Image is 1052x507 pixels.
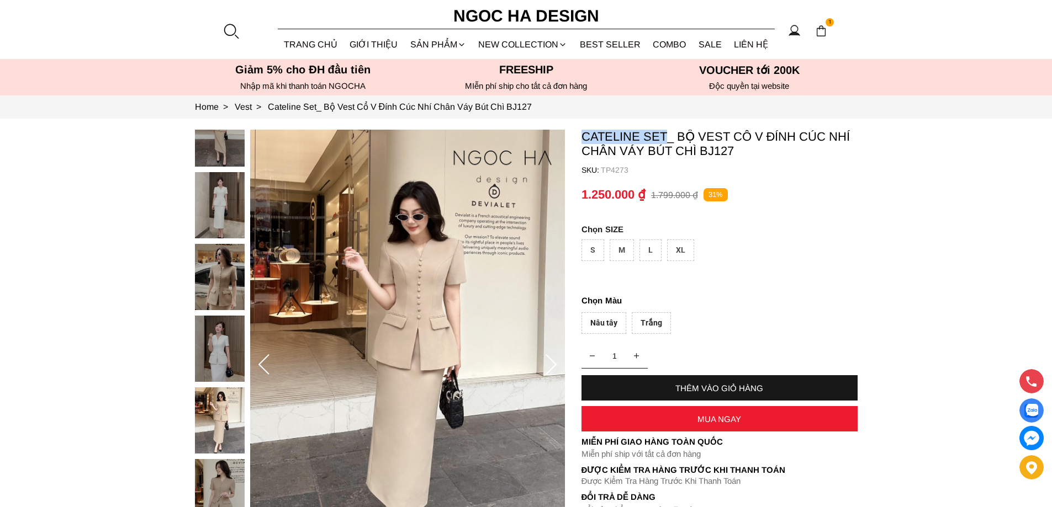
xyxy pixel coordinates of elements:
div: L [639,239,662,261]
p: Màu [581,294,858,307]
p: Được Kiểm Tra Hàng Trước Khi Thanh Toán [581,476,858,486]
font: Miễn phí giao hàng toàn quốc [581,437,723,446]
p: 1.799.000 ₫ [651,190,698,200]
font: Freeship [499,63,553,76]
img: Cateline Set_ Bộ Vest Cổ V Đính Cúc Nhí Chân Váy Bút Chì BJ127_mini_4 [195,387,245,453]
span: > [219,102,232,111]
p: Được Kiểm Tra Hàng Trước Khi Thanh Toán [581,465,858,475]
font: Nhập mã khi thanh toán NGOCHA [240,81,366,90]
img: Display image [1024,404,1038,418]
img: Cateline Set_ Bộ Vest Cổ V Đính Cúc Nhí Chân Váy Bút Chì BJ127_mini_0 [195,100,245,167]
h6: MIễn phí ship cho tất cả đơn hàng [418,81,635,91]
font: Giảm 5% cho ĐH đầu tiên [235,63,371,76]
img: Cateline Set_ Bộ Vest Cổ V Đính Cúc Nhí Chân Váy Bút Chì BJ127_mini_1 [195,172,245,238]
h6: Độc quyền tại website [641,81,858,91]
a: messenger [1019,426,1044,450]
a: TRANG CHỦ [278,30,344,59]
span: > [252,102,266,111]
p: 1.250.000 ₫ [581,188,646,202]
div: THÊM VÀO GIỎ HÀNG [581,383,858,393]
a: BEST SELLER [574,30,647,59]
p: 31% [704,188,728,202]
input: Quantity input [581,345,648,367]
font: Miễn phí ship với tất cả đơn hàng [581,449,701,458]
a: Combo [647,30,692,59]
div: SẢN PHẨM [404,30,473,59]
div: Trắng [632,312,671,334]
img: Cateline Set_ Bộ Vest Cổ V Đính Cúc Nhí Chân Váy Bút Chì BJ127_mini_3 [195,316,245,382]
div: Nâu tây [581,312,626,334]
a: Link to Vest [235,102,268,111]
a: Link to Cateline Set_ Bộ Vest Cổ V Đính Cúc Nhí Chân Váy Bút Chì BJ127 [268,102,532,111]
div: MUA NGAY [581,414,858,424]
p: Cateline Set_ Bộ Vest Cổ V Đính Cúc Nhí Chân Váy Bút Chì BJ127 [581,130,858,158]
div: M [610,239,634,261]
a: Display image [1019,398,1044,423]
h6: SKU: [581,166,601,174]
p: SIZE [581,225,858,234]
img: img-CART-ICON-ksit0nf1 [815,25,827,37]
a: Link to Home [195,102,235,111]
div: S [581,239,604,261]
h5: VOUCHER tới 200K [641,63,858,77]
h6: Đổi trả dễ dàng [581,492,858,501]
a: SALE [692,30,728,59]
a: LIÊN HỆ [728,30,775,59]
img: Cateline Set_ Bộ Vest Cổ V Đính Cúc Nhí Chân Váy Bút Chì BJ127_mini_2 [195,244,245,310]
span: 1 [826,18,834,27]
div: XL [667,239,694,261]
a: GIỚI THIỆU [343,30,404,59]
a: Ngoc Ha Design [443,3,609,29]
a: NEW COLLECTION [472,30,574,59]
p: TP4273 [601,166,858,174]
